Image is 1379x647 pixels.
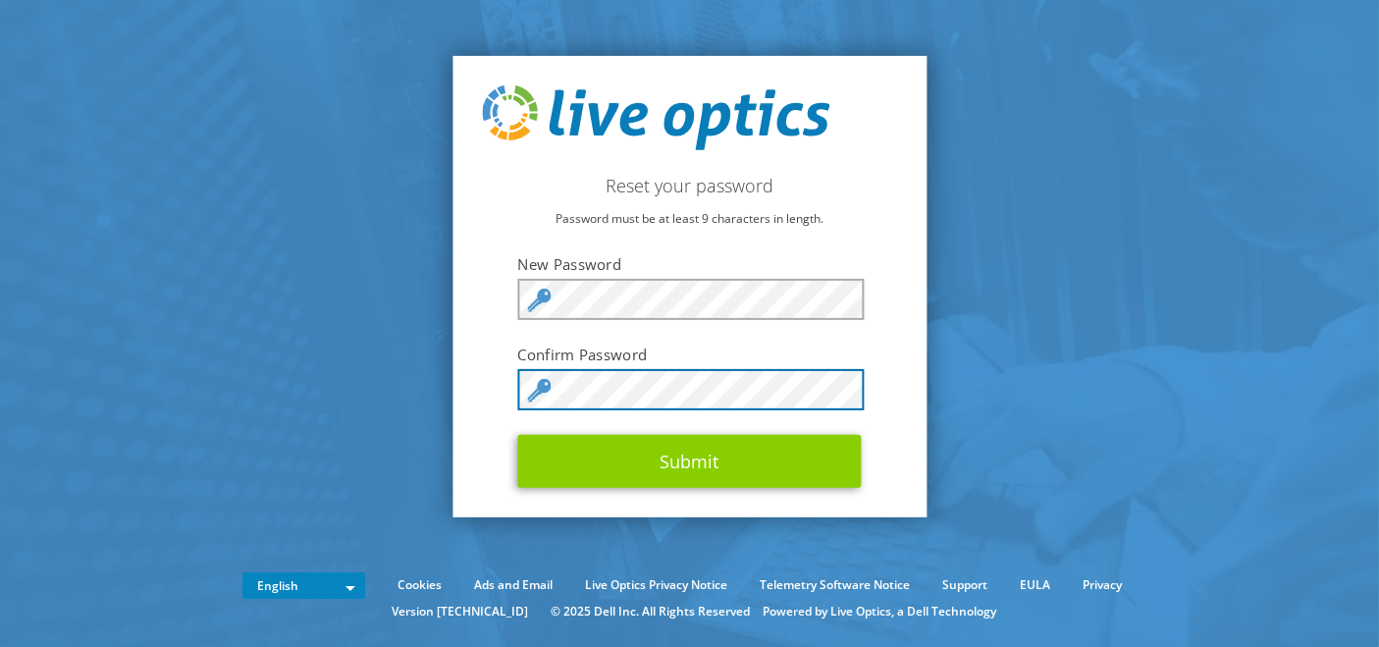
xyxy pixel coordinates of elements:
[482,85,829,150] img: live_optics_svg.svg
[1068,574,1137,596] a: Privacy
[383,601,539,622] li: Version [TECHNICAL_ID]
[1005,574,1065,596] a: EULA
[542,601,761,622] li: © 2025 Dell Inc. All Rights Reserved
[570,574,742,596] a: Live Optics Privacy Notice
[764,601,997,622] li: Powered by Live Optics, a Dell Technology
[482,175,897,196] h2: Reset your password
[459,574,567,596] a: Ads and Email
[745,574,925,596] a: Telemetry Software Notice
[518,254,862,274] label: New Password
[518,345,862,364] label: Confirm Password
[928,574,1002,596] a: Support
[518,435,862,488] button: Submit
[482,208,897,230] p: Password must be at least 9 characters in length.
[383,574,456,596] a: Cookies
